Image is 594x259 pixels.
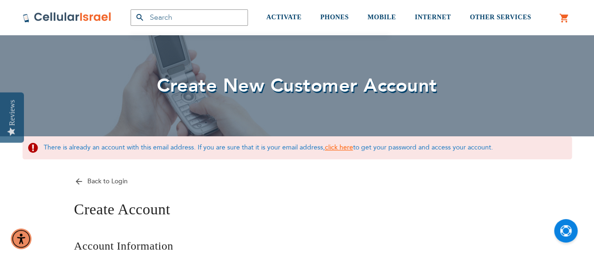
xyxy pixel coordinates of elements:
[415,14,451,21] span: INTERNET
[74,201,170,218] span: Create Account
[74,238,520,254] h3: Account Information
[320,14,349,21] span: PHONES
[266,14,301,21] span: ACTIVATE
[11,228,31,249] div: Accessibility Menu
[23,136,572,159] div: There is already an account with this email address. If you are sure that it is your email addres...
[87,177,128,186] span: Back to Login
[325,143,353,152] a: click here
[157,73,437,99] span: Create New Customer Account
[131,9,248,26] input: Search
[74,177,128,186] a: Back to Login
[470,14,531,21] span: OTHER SERVICES
[23,12,112,23] img: Cellular Israel Logo
[368,14,396,21] span: MOBILE
[8,100,16,126] div: Reviews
